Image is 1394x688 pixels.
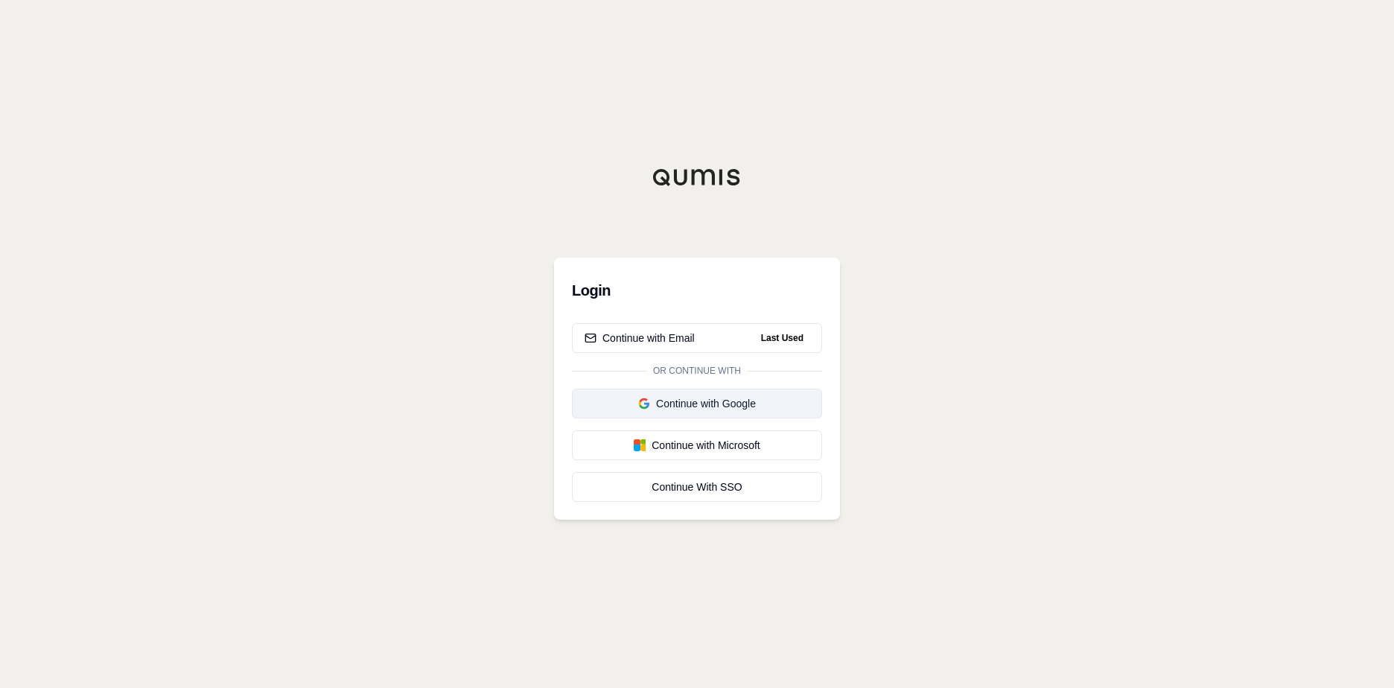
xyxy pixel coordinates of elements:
span: Or continue with [647,365,747,377]
div: Continue with Microsoft [585,438,809,453]
div: Continue With SSO [585,480,809,494]
h3: Login [572,275,822,305]
div: Continue with Google [585,396,809,411]
a: Continue With SSO [572,472,822,502]
span: Last Used [755,329,809,347]
img: Qumis [652,168,742,186]
button: Continue with Microsoft [572,430,822,460]
button: Continue with EmailLast Used [572,323,822,353]
button: Continue with Google [572,389,822,418]
div: Continue with Email [585,331,695,345]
